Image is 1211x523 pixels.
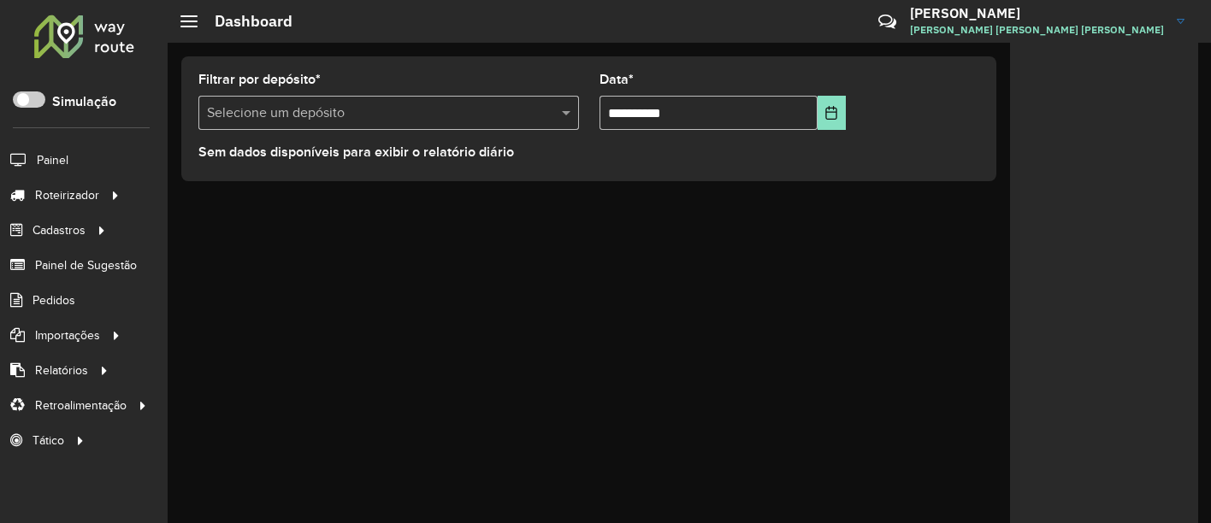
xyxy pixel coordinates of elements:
[600,69,634,90] label: Data
[198,142,514,162] label: Sem dados disponíveis para exibir o relatório diário
[35,326,100,344] span: Importações
[35,186,99,204] span: Roteirizador
[35,256,137,274] span: Painel de Sugestão
[818,96,846,130] button: Choose Date
[35,361,88,379] span: Relatórios
[198,69,321,90] label: Filtrar por depósito
[869,3,906,40] a: Contato Rápido
[910,22,1164,38] span: [PERSON_NAME] [PERSON_NAME] [PERSON_NAME]
[32,291,75,309] span: Pedidos
[35,397,127,414] span: Retroalimentação
[910,5,1164,21] h3: [PERSON_NAME]
[37,151,68,169] span: Painel
[52,91,116,112] label: Simulação
[32,221,86,239] span: Cadastros
[198,12,292,31] h2: Dashboard
[32,432,64,450] span: Tático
